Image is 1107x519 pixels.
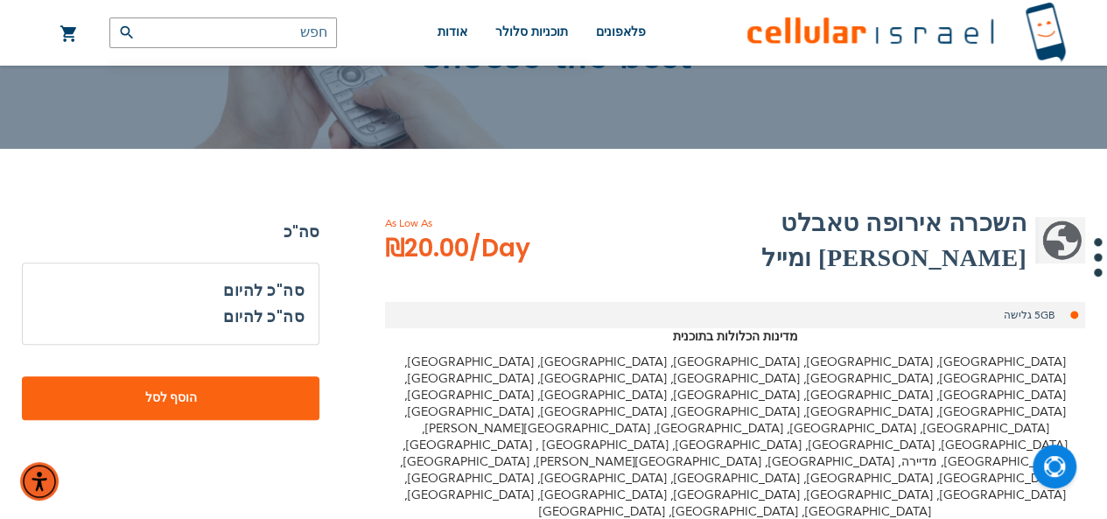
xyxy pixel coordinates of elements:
[469,231,530,266] span: /Day
[22,219,319,245] strong: סה"כ
[20,462,59,501] div: תפריט נגישות
[385,302,1085,328] li: 5GB גלישה
[80,389,262,407] span: הוסף לסל
[747,2,1066,64] img: לוגו סלולר ישראל
[495,25,568,39] span: תוכניות סלולר
[385,231,530,266] span: ₪20.00
[438,25,467,39] span: אודות
[1039,217,1085,263] img: השכרה אירופה טאבלט וייז ומייל
[22,376,319,420] button: הוסף לסל
[673,328,798,345] strong: מדינות הכלולות בתוכנית
[223,304,305,330] h3: סה"כ להיום
[385,215,578,231] span: As Low As
[109,18,337,48] input: חפש
[37,277,305,304] h3: סה"כ להיום
[578,206,1026,276] h2: השכרה אירופה טאבלט [PERSON_NAME] ומייל
[596,25,646,39] span: פלאפונים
